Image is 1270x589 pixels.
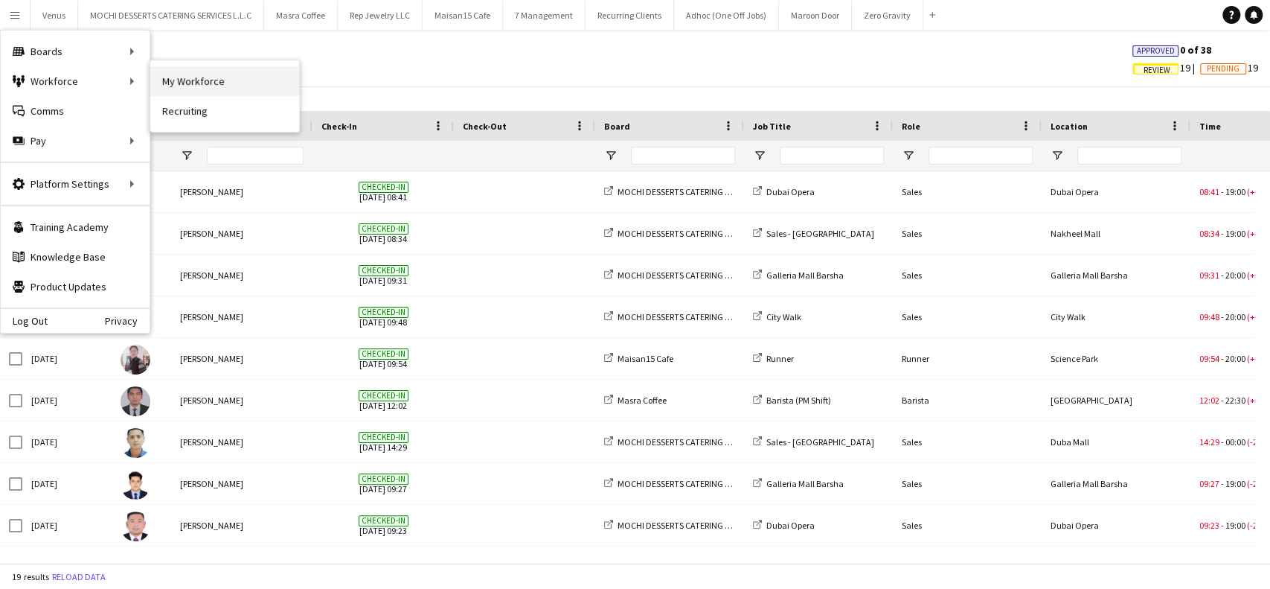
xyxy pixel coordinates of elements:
div: Platform Settings [1,169,150,199]
div: Sales [893,463,1042,504]
input: Board Filter Input [631,147,735,165]
a: Masra Coffee [604,395,667,406]
span: 19:00 [1225,186,1245,197]
div: [DATE] [22,463,112,504]
span: Runner [766,353,794,364]
span: [DATE] 09:23 [321,505,445,546]
span: MOCHI DESSERTS CATERING SERVICES L.L.C [618,186,779,197]
a: Galleria Mall Barsha [753,478,844,489]
button: Reload data [49,569,109,585]
div: Sales [893,505,1042,546]
span: 19:00 [1225,478,1245,489]
a: MOCHI DESSERTS CATERING SERVICES L.L.C [604,186,779,197]
span: 12:02 [1199,395,1219,406]
span: - [1221,520,1224,531]
button: Open Filter Menu [753,149,766,162]
a: MOCHI DESSERTS CATERING SERVICES L.L.C [604,228,779,239]
div: [DATE] [22,338,112,379]
span: Checked-in [359,182,408,193]
div: Sales [893,421,1042,462]
div: [DATE] [22,547,112,588]
div: [PERSON_NAME] [171,505,312,546]
span: 19 [1200,61,1258,74]
span: - [1221,436,1224,448]
div: Nakheel Mall [1042,547,1190,588]
span: Sales - [GEOGRAPHIC_DATA] [766,436,874,448]
span: Dubai Opera [766,186,815,197]
span: MOCHI DESSERTS CATERING SERVICES L.L.C [618,436,779,448]
span: 09:31 [1199,270,1219,281]
button: Venus [31,1,78,30]
span: 19 [1132,61,1200,74]
span: [DATE] 08:34 [321,213,445,254]
div: [PERSON_NAME] [171,380,312,421]
div: [PERSON_NAME] [171,255,312,296]
div: Duba Mall [1042,421,1190,462]
div: [DATE] [22,380,112,421]
div: [PERSON_NAME] [171,213,312,254]
span: 0 of 38 [1132,43,1211,57]
span: [DATE] 09:48 [321,296,445,337]
button: Open Filter Menu [180,149,193,162]
input: Location Filter Input [1077,147,1181,165]
span: 08:41 [1199,186,1219,197]
div: Sales [893,296,1042,337]
span: Job Title [753,121,791,132]
button: 7 Management [503,1,586,30]
span: MOCHI DESSERTS CATERING SERVICES L.L.C [618,520,779,531]
span: [DATE] 12:02 [321,380,445,421]
button: Maisan15 Cafe [423,1,503,30]
div: Galleria Mall Barsha [1042,255,1190,296]
div: Galleria Mall Barsha [1042,463,1190,504]
span: 20:00 [1225,270,1245,281]
div: [PERSON_NAME] [171,296,312,337]
span: [DATE] 09:35 [321,547,445,588]
div: Runner [893,338,1042,379]
span: - [1221,270,1224,281]
a: MOCHI DESSERTS CATERING SERVICES L.L.C [604,270,779,281]
span: MOCHI DESSERTS CATERING SERVICES L.L.C [618,270,779,281]
span: 09:23 [1199,520,1219,531]
div: Sales [893,255,1042,296]
div: [DATE] [22,421,112,462]
button: Open Filter Menu [1051,149,1064,162]
a: Runner [753,353,794,364]
a: Privacy [105,315,150,327]
div: City Walk [1042,296,1190,337]
input: Name Filter Input [207,147,304,165]
a: Galleria Mall Barsha [753,270,844,281]
div: Dubai Opera [1042,505,1190,546]
img: Johnjay Mendoza [121,470,150,500]
img: Nelson Kalinga [121,386,150,416]
span: Role [902,121,920,132]
span: [DATE] 09:54 [321,338,445,379]
a: Maisan15 Cafe [604,353,673,364]
button: Maroon Door [779,1,852,30]
span: 09:48 [1199,311,1219,322]
button: Open Filter Menu [604,149,618,162]
span: 20:00 [1225,311,1245,322]
span: Checked-in [359,474,408,485]
span: 19:00 [1225,228,1245,239]
span: Sales - [GEOGRAPHIC_DATA] [766,228,874,239]
img: Roderick Camra [121,428,150,458]
span: Pending [1207,64,1239,74]
span: 22:30 [1225,395,1245,406]
div: Science Park [1042,338,1190,379]
div: [PERSON_NAME] [171,547,312,588]
span: 14:29 [1199,436,1219,448]
span: 20:00 [1225,353,1245,364]
span: 00:00 [1225,436,1245,448]
div: Pay [1,126,150,156]
a: Barista (PM Shift) [753,395,831,406]
span: Review [1144,66,1170,75]
div: Workforce [1,66,150,96]
span: Check-Out [463,121,507,132]
span: - [1221,478,1224,489]
div: [PERSON_NAME] [171,421,312,462]
span: MOCHI DESSERTS CATERING SERVICES L.L.C [618,228,779,239]
a: Dubai Opera [753,520,815,531]
span: Checked-in [359,390,408,401]
span: Dubai Opera [766,520,815,531]
span: 19:00 [1225,520,1245,531]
